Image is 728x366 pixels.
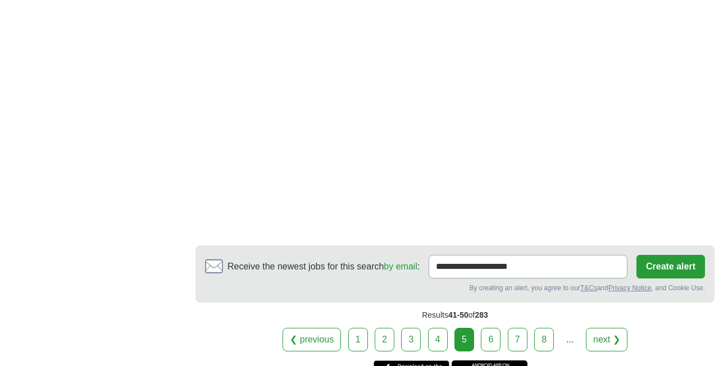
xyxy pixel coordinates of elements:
[608,284,652,292] a: Privacy Notice
[375,328,394,351] a: 2
[586,328,627,351] a: next ❯
[428,328,448,351] a: 4
[534,328,554,351] a: 8
[636,255,705,278] button: Create alert
[454,328,474,351] div: 5
[448,310,468,319] span: 41-50
[481,328,501,351] a: 6
[195,303,715,328] div: Results of
[384,262,417,271] a: by email
[205,283,705,293] div: By creating an alert, you agree to our and , and Cookie Use.
[508,328,527,351] a: 7
[475,310,488,319] span: 283
[283,328,341,351] a: ❮ previous
[580,284,597,292] a: T&Cs
[401,328,421,351] a: 3
[559,328,581,351] div: ...
[228,260,420,273] span: Receive the newest jobs for this search :
[348,328,368,351] a: 1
